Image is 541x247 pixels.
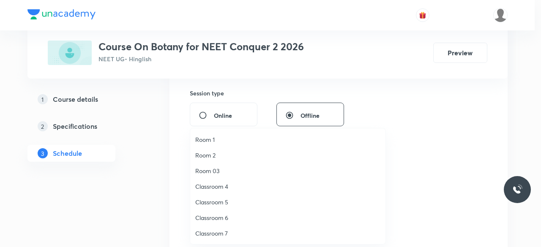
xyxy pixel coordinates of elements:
[195,151,380,160] span: Room 2
[195,166,380,175] span: Room 03
[195,182,380,191] span: Classroom 4
[195,135,380,144] span: Room 1
[195,229,380,238] span: Classroom 7
[195,213,380,222] span: Classroom 6
[195,198,380,206] span: Classroom 5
